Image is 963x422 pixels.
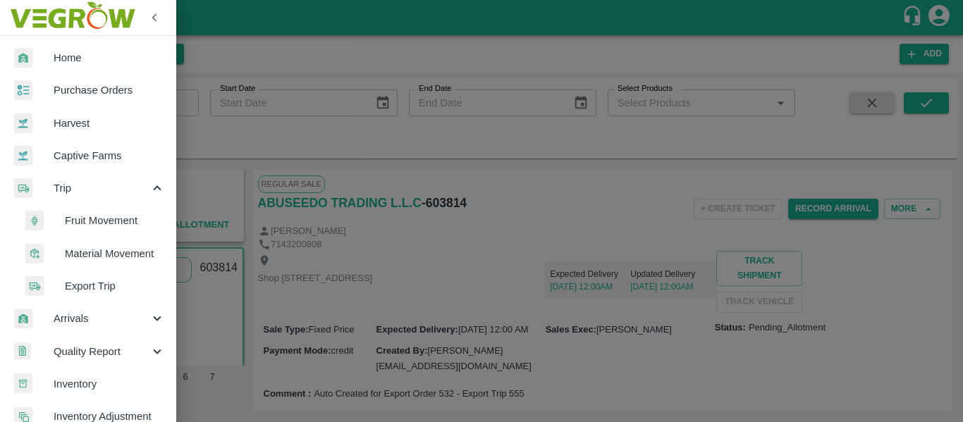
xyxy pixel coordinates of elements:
a: fruitFruit Movement [11,204,176,237]
span: Quality Report [54,344,149,359]
img: whInventory [14,373,32,394]
span: Material Movement [65,246,165,261]
img: whArrival [14,309,32,329]
img: harvest [14,145,32,166]
img: delivery [25,276,44,297]
img: fruit [25,211,44,231]
img: material [25,243,44,264]
span: Fruit Movement [65,213,165,228]
img: delivery [14,178,32,199]
span: Purchase Orders [54,82,165,98]
img: whArrival [14,48,32,68]
img: qualityReport [14,342,31,360]
span: Export Trip [65,278,165,294]
span: Captive Farms [54,148,165,163]
span: Trip [54,180,149,196]
span: Inventory [54,376,165,392]
img: reciept [14,80,32,101]
a: materialMaterial Movement [11,237,176,270]
img: harvest [14,113,32,134]
span: Harvest [54,116,165,131]
a: deliveryExport Trip [11,270,176,302]
span: Home [54,50,165,66]
span: Arrivals [54,311,149,326]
